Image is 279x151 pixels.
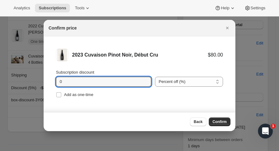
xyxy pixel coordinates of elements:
span: Analytics [14,6,30,11]
span: Tools [75,6,84,11]
button: Settings [241,4,269,12]
h2: Confirm price [49,25,77,31]
span: Subscription discount [56,70,94,75]
span: Back [194,119,203,124]
div: $80.00 [208,52,223,58]
button: Analytics [10,4,34,12]
button: Help [211,4,239,12]
span: Settings [251,6,265,11]
iframe: Intercom live chat [258,124,273,139]
button: Subscriptions [35,4,70,12]
div: 2023 Cuvaison Pinot Noir, Début Cru [72,52,208,58]
span: Confirm [212,119,227,124]
span: Add as one-time [64,92,93,97]
span: 1 [271,124,276,129]
button: Tools [71,4,94,12]
button: Close [223,24,232,32]
span: Help [221,6,229,11]
button: Back [190,117,206,126]
button: Confirm [209,117,230,126]
span: Subscriptions [39,6,66,11]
